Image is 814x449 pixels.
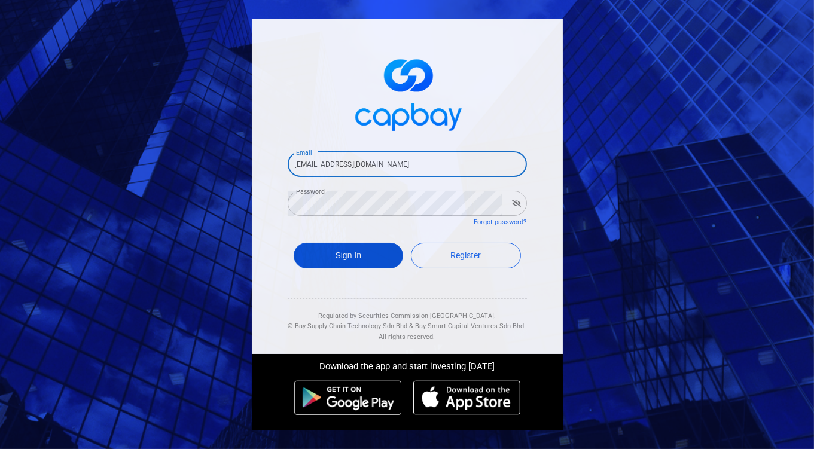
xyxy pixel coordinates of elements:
[474,218,527,226] a: Forgot password?
[296,187,325,196] label: Password
[296,148,312,157] label: Email
[413,380,520,415] img: ios
[416,322,526,330] span: Bay Smart Capital Ventures Sdn Bhd.
[347,48,467,138] img: logo
[450,251,481,260] span: Register
[294,243,404,268] button: Sign In
[243,354,572,374] div: Download the app and start investing [DATE]
[288,299,527,343] div: Regulated by Securities Commission [GEOGRAPHIC_DATA]. & All rights reserved.
[288,322,408,330] span: © Bay Supply Chain Technology Sdn Bhd
[411,243,521,268] a: Register
[294,380,402,415] img: android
